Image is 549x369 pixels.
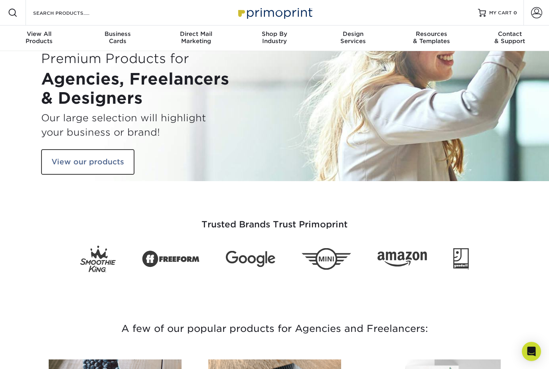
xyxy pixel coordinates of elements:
h2: Premium Products for [41,51,269,66]
span: MY CART [489,10,512,16]
h3: Trusted Brands Trust Primoprint [41,200,508,239]
div: Open Intercom Messenger [522,342,541,361]
img: Google [226,251,275,267]
div: Industry [235,30,314,45]
img: Mini [302,248,351,270]
div: & Support [470,30,549,45]
img: Freeform [142,246,199,272]
img: Goodwill [453,248,469,270]
input: SEARCH PRODUCTS..... [32,8,110,18]
span: Direct Mail [157,30,235,37]
span: Resources [392,30,471,37]
span: Contact [470,30,549,37]
img: Primoprint [235,4,314,21]
div: & Templates [392,30,471,45]
div: Cards [79,30,157,45]
iframe: Google Customer Reviews [2,345,68,366]
div: Services [314,30,392,45]
a: Direct MailMarketing [157,26,235,51]
img: Amazon [377,251,427,266]
a: BusinessCards [79,26,157,51]
h3: Our large selection will highlight your business or brand! [41,111,269,140]
h1: Agencies, Freelancers & Designers [41,69,269,108]
a: DesignServices [314,26,392,51]
img: Smoothie King [80,246,116,272]
h3: A few of our popular products for Agencies and Freelancers: [41,301,508,356]
span: Design [314,30,392,37]
a: Contact& Support [470,26,549,51]
a: Shop ByIndustry [235,26,314,51]
div: Marketing [157,30,235,45]
span: Shop By [235,30,314,37]
span: Business [79,30,157,37]
a: View our products [41,149,134,175]
span: 0 [513,10,517,16]
a: Resources& Templates [392,26,471,51]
